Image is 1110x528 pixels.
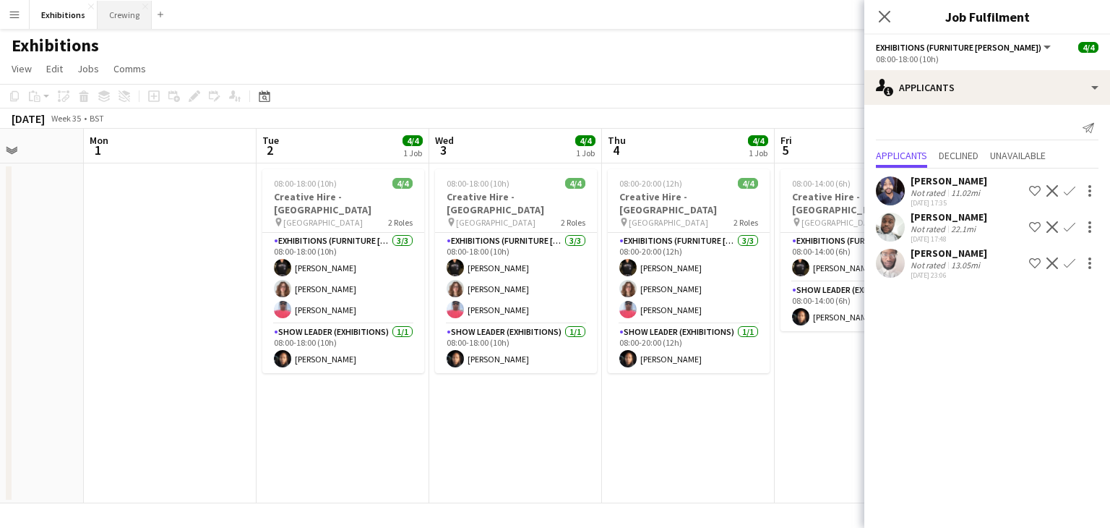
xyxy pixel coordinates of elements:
[606,142,626,158] span: 4
[87,142,108,158] span: 1
[911,247,987,260] div: [PERSON_NAME]
[40,59,69,78] a: Edit
[565,178,585,189] span: 4/4
[911,234,987,244] div: [DATE] 17:48
[435,169,597,373] app-job-card: 08:00-18:00 (10h)4/4Creative Hire - [GEOGRAPHIC_DATA] [GEOGRAPHIC_DATA]2 RolesExhibitions (Furnit...
[749,148,767,158] div: 1 Job
[780,282,942,331] app-card-role: Show Leader (Exhibitions)1/108:00-14:00 (6h)[PERSON_NAME]
[608,233,770,324] app-card-role: Exhibitions (Furniture [PERSON_NAME])3/308:00-20:00 (12h)[PERSON_NAME][PERSON_NAME][PERSON_NAME]
[990,150,1046,161] span: Unavailable
[939,150,978,161] span: Declined
[876,54,1098,64] div: 08:00-18:00 (10h)
[575,135,595,146] span: 4/4
[561,217,585,228] span: 2 Roles
[262,134,279,147] span: Tue
[619,178,682,189] span: 08:00-20:00 (12h)
[748,135,768,146] span: 4/4
[911,198,987,208] div: [DATE] 17:35
[911,187,948,198] div: Not rated
[435,134,454,147] span: Wed
[911,223,948,234] div: Not rated
[12,35,99,56] h1: Exhibitions
[433,142,454,158] span: 3
[388,217,413,228] span: 2 Roles
[435,233,597,324] app-card-role: Exhibitions (Furniture [PERSON_NAME])3/308:00-18:00 (10h)[PERSON_NAME][PERSON_NAME][PERSON_NAME]
[780,190,942,216] h3: Creative Hire - [GEOGRAPHIC_DATA]
[911,260,948,271] div: Not rated
[792,178,851,189] span: 08:00-14:00 (6h)
[780,233,942,282] app-card-role: Exhibitions (Furniture [PERSON_NAME])1/108:00-14:00 (6h)[PERSON_NAME]
[12,62,32,75] span: View
[262,233,424,324] app-card-role: Exhibitions (Furniture [PERSON_NAME])3/308:00-18:00 (10h)[PERSON_NAME][PERSON_NAME][PERSON_NAME]
[576,148,595,158] div: 1 Job
[733,217,758,228] span: 2 Roles
[738,178,758,189] span: 4/4
[864,7,1110,26] h3: Job Fulfilment
[435,190,597,216] h3: Creative Hire - [GEOGRAPHIC_DATA]
[262,169,424,373] app-job-card: 08:00-18:00 (10h)4/4Creative Hire - [GEOGRAPHIC_DATA] [GEOGRAPHIC_DATA]2 RolesExhibitions (Furnit...
[608,190,770,216] h3: Creative Hire - [GEOGRAPHIC_DATA]
[911,271,987,280] div: [DATE] 23:06
[447,178,509,189] span: 08:00-18:00 (10h)
[403,135,423,146] span: 4/4
[72,59,105,78] a: Jobs
[864,70,1110,105] div: Applicants
[108,59,152,78] a: Comms
[948,260,983,271] div: 13.05mi
[6,59,38,78] a: View
[456,217,535,228] span: [GEOGRAPHIC_DATA]
[48,113,84,124] span: Week 35
[778,142,792,158] span: 5
[608,169,770,373] app-job-card: 08:00-20:00 (12h)4/4Creative Hire - [GEOGRAPHIC_DATA] [GEOGRAPHIC_DATA]2 RolesExhibitions (Furnit...
[608,134,626,147] span: Thu
[948,223,978,234] div: 22.1mi
[948,187,983,198] div: 11.02mi
[876,42,1041,53] span: Exhibitions (Furniture Porter)
[629,217,708,228] span: [GEOGRAPHIC_DATA]
[98,1,152,29] button: Crewing
[283,217,363,228] span: [GEOGRAPHIC_DATA]
[435,324,597,373] app-card-role: Show Leader (Exhibitions)1/108:00-18:00 (10h)[PERSON_NAME]
[911,174,987,187] div: [PERSON_NAME]
[262,190,424,216] h3: Creative Hire - [GEOGRAPHIC_DATA]
[801,217,881,228] span: [GEOGRAPHIC_DATA]
[30,1,98,29] button: Exhibitions
[113,62,146,75] span: Comms
[392,178,413,189] span: 4/4
[608,324,770,373] app-card-role: Show Leader (Exhibitions)1/108:00-20:00 (12h)[PERSON_NAME]
[274,178,337,189] span: 08:00-18:00 (10h)
[46,62,63,75] span: Edit
[1078,42,1098,53] span: 4/4
[876,42,1053,53] button: Exhibitions (Furniture [PERSON_NAME])
[12,111,45,126] div: [DATE]
[90,134,108,147] span: Mon
[77,62,99,75] span: Jobs
[780,169,942,331] app-job-card: 08:00-14:00 (6h)2/2Creative Hire - [GEOGRAPHIC_DATA] [GEOGRAPHIC_DATA]2 RolesExhibitions (Furnitu...
[911,210,987,223] div: [PERSON_NAME]
[262,324,424,373] app-card-role: Show Leader (Exhibitions)1/108:00-18:00 (10h)[PERSON_NAME]
[90,113,104,124] div: BST
[403,148,422,158] div: 1 Job
[260,142,279,158] span: 2
[876,150,927,161] span: Applicants
[780,134,792,147] span: Fri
